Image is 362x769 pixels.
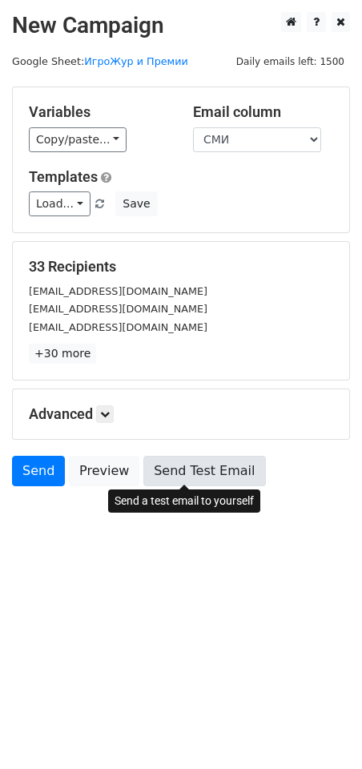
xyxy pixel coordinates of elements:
[69,456,139,486] a: Preview
[29,127,127,152] a: Copy/paste...
[29,191,90,216] a: Load...
[29,321,207,333] small: [EMAIL_ADDRESS][DOMAIN_NAME]
[12,55,188,67] small: Google Sheet:
[115,191,157,216] button: Save
[29,285,207,297] small: [EMAIL_ADDRESS][DOMAIN_NAME]
[29,344,96,364] a: +30 more
[231,53,350,70] span: Daily emails left: 1500
[12,456,65,486] a: Send
[282,692,362,769] iframe: Chat Widget
[143,456,265,486] a: Send Test Email
[12,12,350,39] h2: New Campaign
[108,489,260,513] div: Send a test email to yourself
[193,103,333,121] h5: Email column
[29,168,98,185] a: Templates
[84,55,188,67] a: ИгроЖур и Премии
[29,303,207,315] small: [EMAIL_ADDRESS][DOMAIN_NAME]
[231,55,350,67] a: Daily emails left: 1500
[29,258,333,276] h5: 33 Recipients
[29,103,169,121] h5: Variables
[29,405,333,423] h5: Advanced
